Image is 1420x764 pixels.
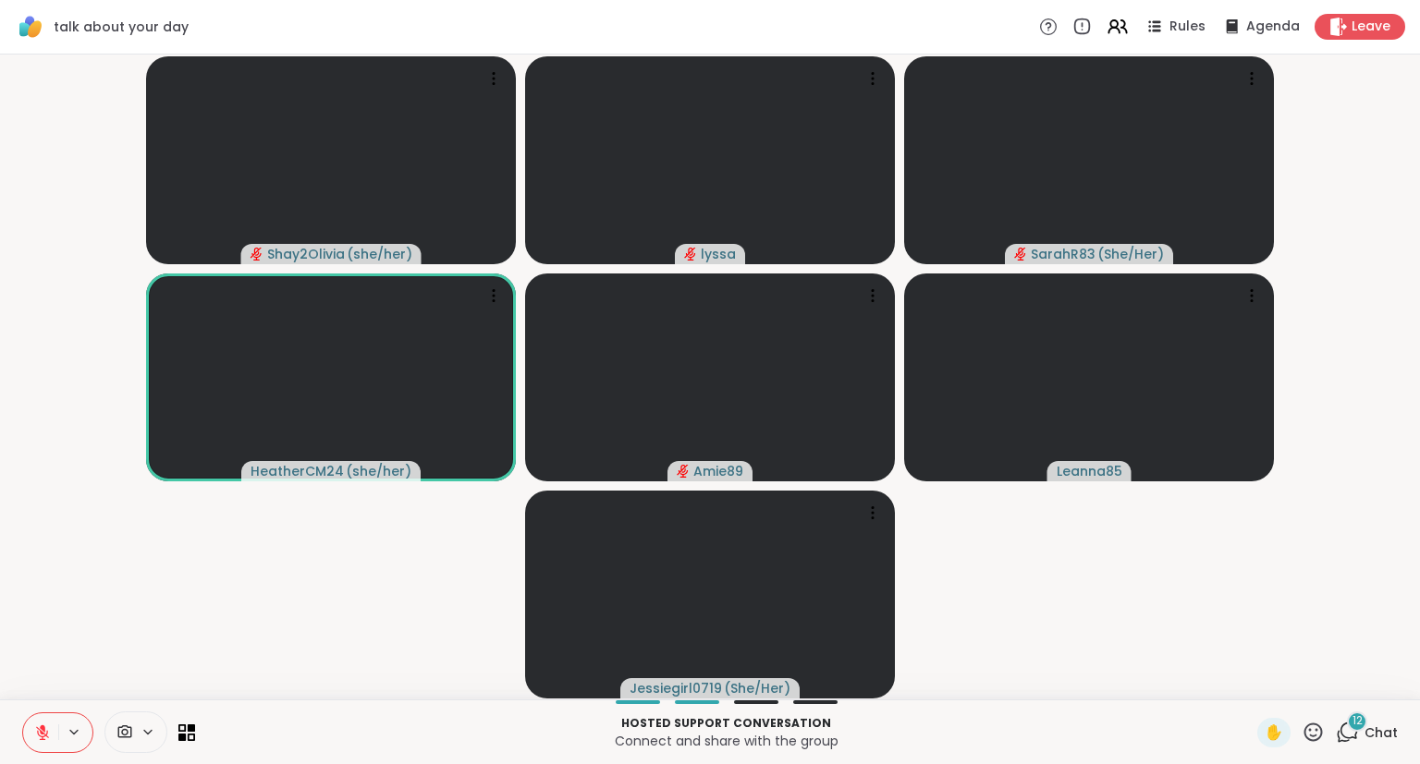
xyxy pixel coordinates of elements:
span: Shay2Olivia [267,245,345,263]
span: audio-muted [684,248,697,261]
span: Agenda [1246,18,1300,36]
p: Hosted support conversation [206,715,1246,732]
span: audio-muted [1014,248,1027,261]
span: lyssa [701,245,736,263]
span: audio-muted [251,248,263,261]
span: Amie89 [693,462,743,480]
span: Chat [1365,723,1398,742]
p: Connect and share with the group [206,732,1246,750]
span: 12 [1353,713,1363,729]
span: HeatherCM24 [251,462,344,480]
img: ShareWell Logomark [15,11,46,42]
span: SarahR83 [1031,245,1096,263]
span: ✋ [1265,722,1283,744]
span: Rules [1169,18,1206,36]
span: Leave [1352,18,1390,36]
span: ( she/her ) [346,462,411,480]
span: ( She/Her ) [724,679,790,697]
span: ( She/Her ) [1097,245,1164,263]
span: Leanna85 [1057,462,1122,480]
span: ( she/her ) [347,245,412,263]
span: talk about your day [54,18,189,36]
span: Jessiegirl0719 [630,679,722,697]
span: audio-muted [677,465,690,478]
